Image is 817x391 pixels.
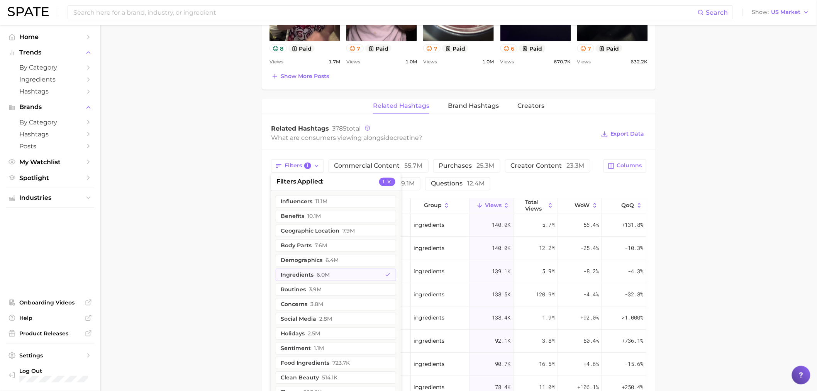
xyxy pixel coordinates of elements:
[6,85,94,97] a: Hashtags
[580,244,599,253] span: -25.4%
[6,192,94,204] button: Industries
[583,267,599,276] span: -8.2%
[393,134,419,142] span: creatine
[539,360,554,369] span: 16.5m
[373,103,429,110] span: Related Hashtags
[414,337,444,346] span: ingredients
[411,199,470,214] button: group
[583,290,599,299] span: -4.4%
[752,10,769,14] span: Show
[19,299,81,306] span: Onboarding Videos
[271,214,646,237] button: creatine#macaingredients140.0k5.7m-56.4%+131.8%
[19,104,81,110] span: Brands
[271,284,646,307] button: creatine#proteiningredients138.5k120.9m-4.4%-32.8%
[405,162,423,170] span: 55.7m
[558,199,602,214] button: WoW
[625,290,643,299] span: -32.8%
[276,210,396,223] button: benefits
[6,128,94,140] a: Hashtags
[414,290,444,299] span: ingredients
[431,181,485,187] span: questions
[414,221,444,230] span: ingredients
[346,57,360,66] span: Views
[73,6,698,19] input: Search here for a brand, industry, or ingredient
[19,33,81,41] span: Home
[492,313,510,323] span: 138.4k
[470,199,514,214] button: Views
[622,314,643,321] span: >1,000%
[271,260,646,284] button: creatine#colagenoingredients139.1k5.9m-8.2%-4.3%
[19,143,81,150] span: Posts
[622,337,643,346] span: +736.1%
[577,57,591,66] span: Views
[423,57,437,66] span: Views
[270,57,283,66] span: Views
[276,177,324,187] span: filters applied
[771,10,801,14] span: US Market
[19,158,81,166] span: My Watchlist
[6,61,94,73] a: by Category
[6,140,94,152] a: Posts
[492,244,510,253] span: 140.0k
[271,353,646,376] button: creatine#bcaaingredients90.7k16.5m+4.6%-15.6%
[6,73,94,85] a: Ingredients
[285,163,311,170] span: Filters
[542,313,554,323] span: 1.9m
[706,9,728,16] span: Search
[276,269,396,281] button: ingredients
[485,202,502,209] span: Views
[19,76,81,83] span: Ingredients
[317,272,330,278] span: 6.0m
[414,360,444,369] span: ingredients
[276,254,396,267] button: demographics
[276,313,396,325] button: social media
[580,313,599,323] span: +92.0%
[492,221,510,230] span: 140.0k
[6,156,94,168] a: My Watchlist
[270,71,331,82] button: Show more posts
[307,213,321,219] span: 10.1m
[477,162,495,170] span: 25.3m
[567,162,585,170] span: 23.3m
[19,49,81,56] span: Trends
[342,228,355,234] span: 7.9m
[332,360,350,366] span: 723.7k
[542,221,554,230] span: 5.7m
[495,337,510,346] span: 92.1k
[276,195,396,208] button: influencers
[423,44,441,53] button: 7
[622,202,634,209] span: QoQ
[517,103,544,110] span: Creators
[525,199,546,212] span: Total Views
[631,57,648,66] span: 632.2k
[288,44,315,53] button: paid
[536,290,554,299] span: 120.9m
[308,331,320,337] span: 2.5m
[19,119,81,126] span: by Category
[399,180,415,187] span: 19.1m
[271,330,646,353] button: creatine#nootropicsingredients92.1k3.8m-80.4%+736.1%
[325,257,339,263] span: 6.4m
[6,47,94,58] button: Trends
[19,174,81,182] span: Spotlight
[6,101,94,113] button: Brands
[628,267,643,276] span: -4.3%
[495,360,510,369] span: 90.7k
[270,44,287,53] button: 8
[329,57,340,66] span: 1.7m
[599,129,646,140] button: Export Data
[271,160,324,173] button: Filters1
[6,116,94,128] a: by Category
[554,57,571,66] span: 670.7k
[577,44,595,53] button: 7
[276,342,396,355] button: sentiment
[271,133,595,143] div: What are consumers viewing alongside ?
[281,73,329,80] span: Show more posts
[310,301,323,308] span: 3.8m
[405,57,417,66] span: 1.0m
[575,202,590,209] span: WoW
[19,367,124,374] span: Log Out
[379,178,395,186] button: 1
[346,44,364,53] button: 7
[315,199,327,205] span: 11.1m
